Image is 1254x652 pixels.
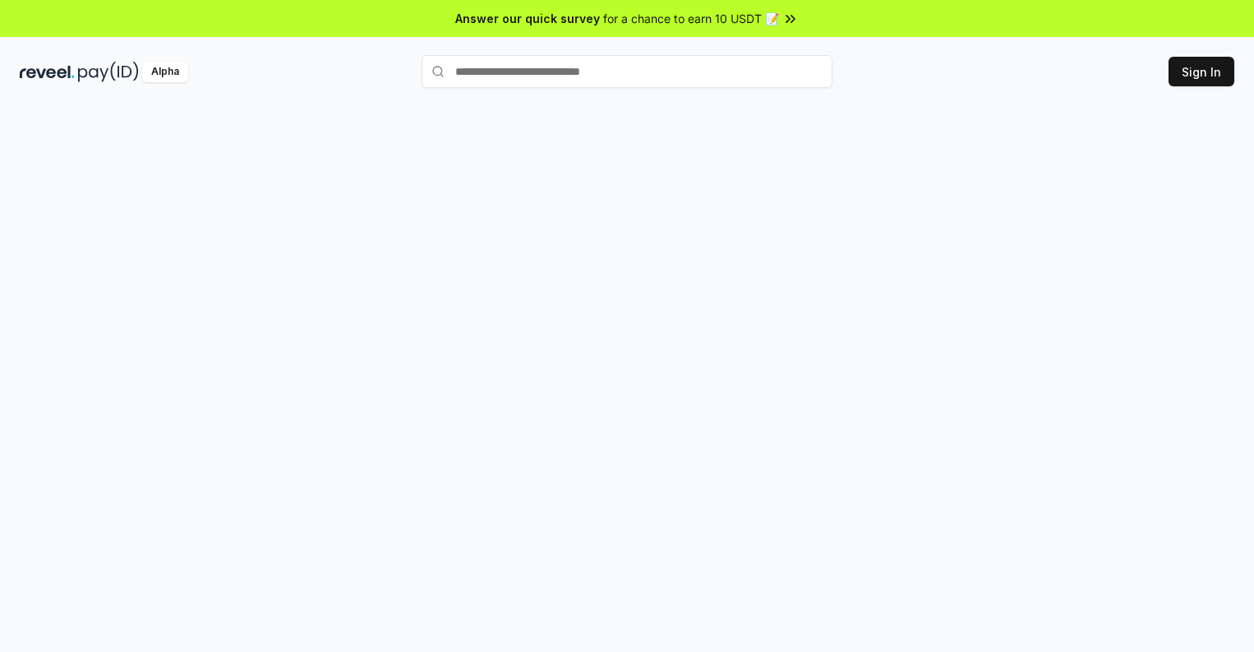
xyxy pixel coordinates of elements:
[1169,57,1234,86] button: Sign In
[455,10,600,27] span: Answer our quick survey
[20,62,75,82] img: reveel_dark
[142,62,188,82] div: Alpha
[78,62,139,82] img: pay_id
[603,10,779,27] span: for a chance to earn 10 USDT 📝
